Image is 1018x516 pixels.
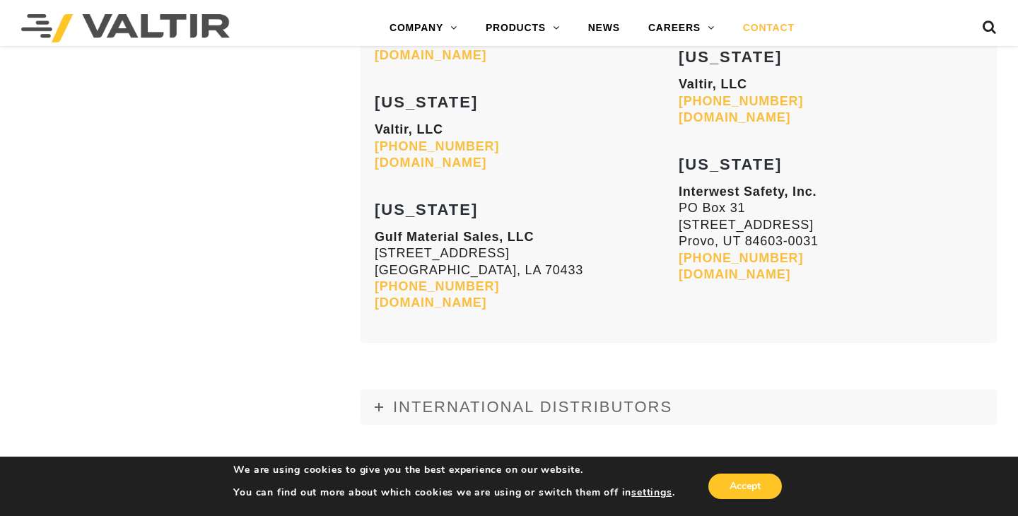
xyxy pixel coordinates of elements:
a: [PHONE_NUMBER] [679,94,803,108]
a: [PHONE_NUMBER] [375,139,499,153]
strong: [US_STATE] [679,156,782,173]
p: You can find out more about which cookies we are using or switch them off in . [233,486,674,499]
strong: Valtir, LLC [679,77,747,91]
p: We are using cookies to give you the best experience on our website. [233,464,674,476]
button: Accept [708,474,782,499]
strong: Valtir, LLC [375,122,443,136]
a: [DOMAIN_NAME] [375,156,486,170]
a: [DOMAIN_NAME] [375,48,486,62]
a: CAREERS [634,14,729,42]
img: Valtir [21,14,230,42]
button: settings [631,486,672,499]
strong: [US_STATE] [375,93,478,111]
a: [DOMAIN_NAME] [679,110,790,124]
a: [DOMAIN_NAME] [679,267,790,281]
strong: [US_STATE] [679,48,782,66]
a: [DOMAIN_NAME] [375,295,486,310]
strong: Interwest Safety, Inc. [679,184,817,199]
a: [PHONE_NUMBER] [679,251,803,265]
strong: [US_STATE] [375,201,478,218]
p: [STREET_ADDRESS] [GEOGRAPHIC_DATA], LA 70433 [375,229,679,312]
a: INTERNATIONAL DISTRIBUTORS [361,389,997,425]
a: [PHONE_NUMBER] [375,279,499,293]
a: PRODUCTS [472,14,574,42]
strong: Gulf Material Sales, LLC [375,230,534,244]
a: CONTACT [729,14,809,42]
span: INTERNATIONAL DISTRIBUTORS [393,398,672,416]
a: NEWS [574,14,634,42]
p: PO Box 31 [STREET_ADDRESS] Provo, UT 84603-0031 [679,184,983,283]
a: COMPANY [375,14,472,42]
